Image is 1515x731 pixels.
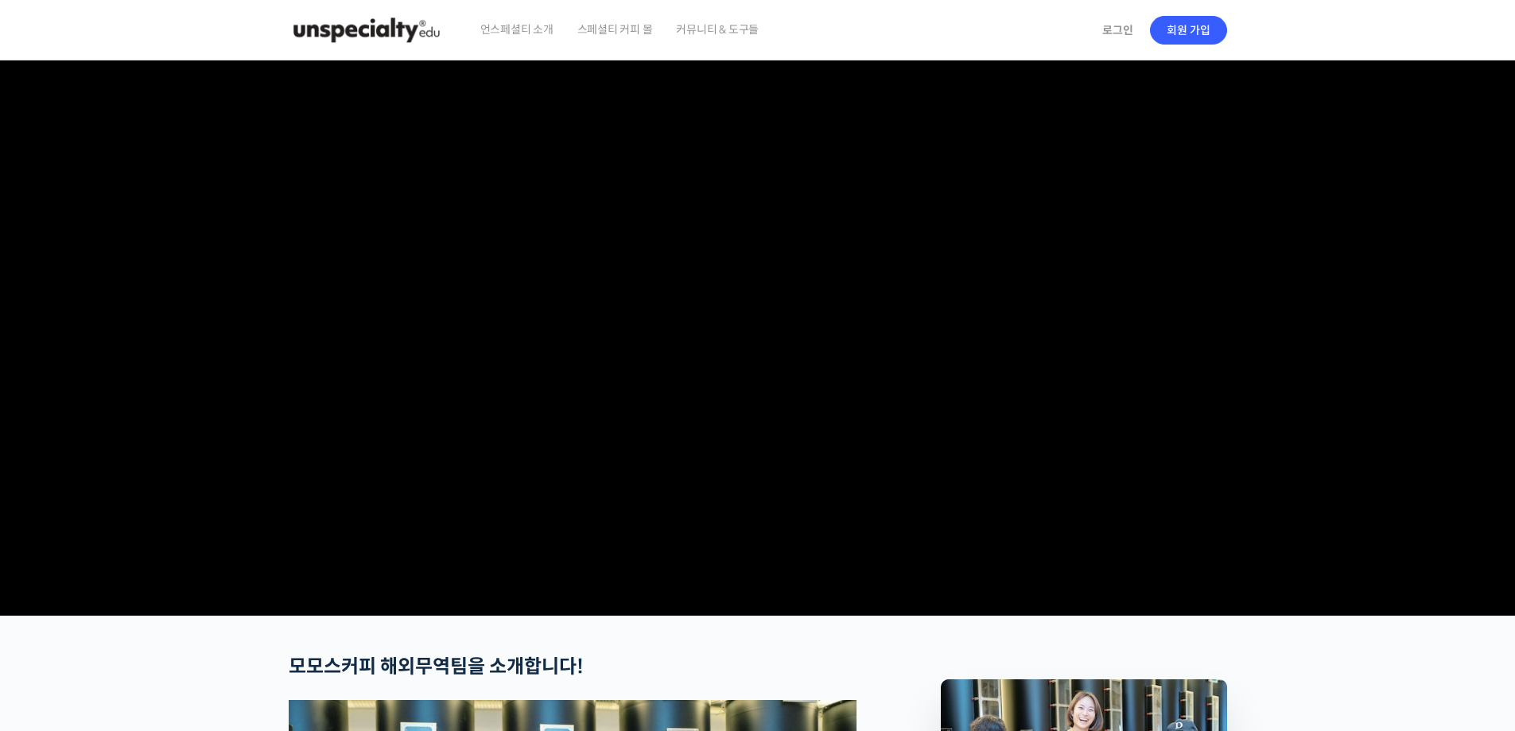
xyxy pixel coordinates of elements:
a: 로그인 [1093,12,1143,49]
a: 회원 가입 [1150,16,1227,45]
strong: 모모스커피 해외무역팀을 소개합니다! [289,655,584,679]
